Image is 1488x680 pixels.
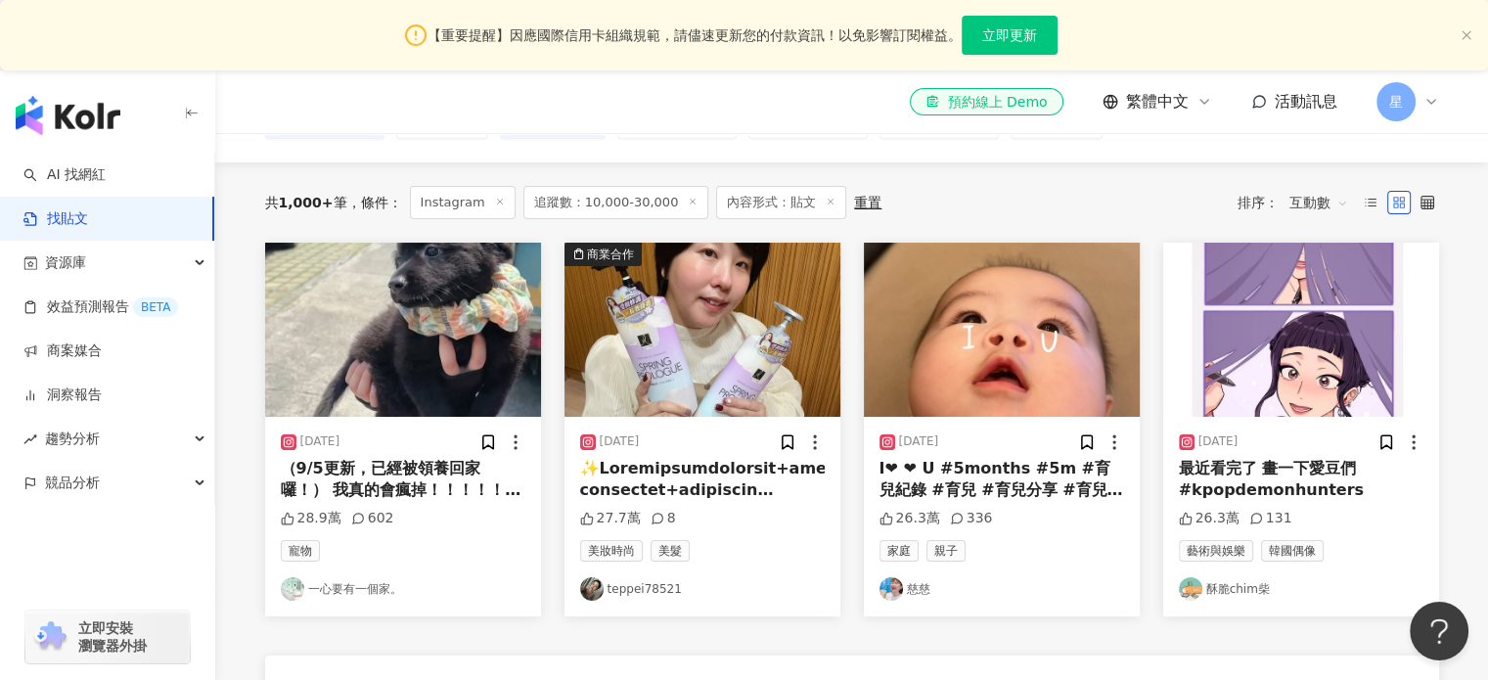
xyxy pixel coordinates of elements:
img: post-image [564,243,840,417]
img: post-image [1163,243,1439,417]
div: 27.7萬 [580,509,641,528]
span: 藝術與娛樂 [1179,540,1253,562]
span: 美髮 [651,540,690,562]
div: [DATE] [600,433,640,450]
img: post-image [265,243,541,417]
div: 商業合作 [587,245,634,264]
img: logo [16,96,120,135]
span: 親子 [926,540,966,562]
div: 602 [351,509,394,528]
span: 寵物 [281,540,320,562]
span: 內容形式：貼文 [716,186,846,219]
span: 美妝時尚 [580,540,643,562]
img: post-image [864,243,1140,417]
div: 8 [651,509,676,528]
div: 28.9萬 [281,509,341,528]
div: 336 [950,509,993,528]
span: 繁體中文 [1126,91,1189,113]
span: rise [23,432,37,446]
a: KOL Avatarteppei78521 [580,577,825,601]
div: 排序： [1238,187,1359,218]
a: 預約線上 Demo [910,88,1062,115]
div: 重置 [854,195,881,210]
div: ✨Loremipsumdolorsit+ame✨ consectet+adipiscin elitseddoeiusmodte incididuntutlab+etdoloremag aliqu... [580,458,825,502]
a: 商案媒合 [23,341,102,361]
div: 共 筆 [265,195,347,210]
span: 1,000+ [279,195,334,210]
div: [DATE] [300,433,340,450]
img: chrome extension [31,621,69,653]
span: 競品分析 [45,461,100,505]
iframe: Help Scout Beacon - Open [1410,602,1468,660]
button: close [1461,29,1472,42]
div: 最近看完了 畫一下愛豆們 #kpopdemonhunters [1179,458,1423,502]
span: 條件 ： [347,195,402,210]
span: 追蹤數：10,000-30,000 [523,186,709,219]
span: 立即安裝 瀏覽器外掛 [78,619,147,655]
span: 立即更新 [982,27,1037,43]
span: 互動數 [1289,187,1348,218]
div: 131 [1249,509,1292,528]
div: [DATE] [1198,433,1239,450]
a: 找貼文 [23,209,88,229]
span: 資源庫 [45,241,86,285]
div: 26.3萬 [1179,509,1240,528]
span: 活動訊息 [1275,92,1337,111]
a: chrome extension立即安裝 瀏覽器外掛 [25,611,190,663]
div: [DATE] [899,433,939,450]
span: 趨勢分析 [45,417,100,461]
div: 預約線上 Demo [925,92,1047,112]
a: KOL Avatar一心要有一個家。 [281,577,525,601]
img: KOL Avatar [580,577,604,601]
button: 立即更新 [962,16,1058,55]
div: 26.3萬 [879,509,940,528]
a: searchAI 找網紅 [23,165,106,185]
span: close [1461,29,1472,41]
button: 商業合作 [564,243,840,417]
a: 洞察報告 [23,385,102,405]
img: KOL Avatar [1179,577,1202,601]
span: 【重要提醒】因應國際信用卡組織規範，請儘速更新您的付款資訊！以免影響訂閱權益。 [428,24,962,46]
span: 韓國偶像 [1261,540,1324,562]
span: 家庭 [879,540,919,562]
div: I❤︎ ❤︎ U #5months #5m #育兒紀錄 #育兒 #育兒分享 #育兒好物推薦 [879,458,1124,502]
a: KOL Avatar慈慈 [879,577,1124,601]
a: KOL Avatar酥脆chim柴 [1179,577,1423,601]
img: KOL Avatar [879,577,903,601]
img: KOL Avatar [281,577,304,601]
div: （9/5更新，已經被領養回家囉！） 我真的會瘋掉！！！！！ 這麼這麼這麼可愛的小狗！ 大家趕快分享起來😍😍😍 這「萬[PERSON_NAME]一點黑」的小女孩 已經來到收容所10天了…. 需要大... [281,458,525,502]
span: 星 [1389,91,1403,113]
span: Instagram [410,186,516,219]
a: 效益預測報告BETA [23,297,178,317]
